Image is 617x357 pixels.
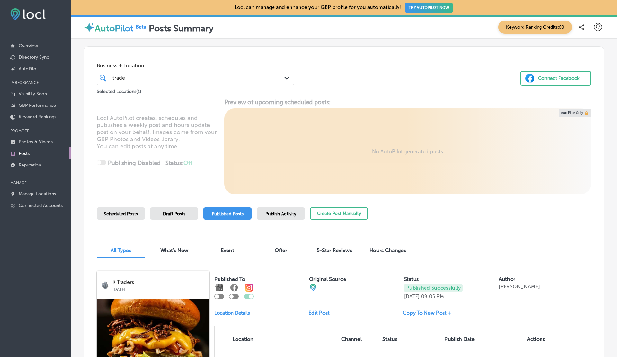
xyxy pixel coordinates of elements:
button: Connect Facebook [520,71,591,86]
span: Publish Activity [265,211,296,217]
button: Create Post Manually [310,207,368,220]
p: Published Successfully [404,284,463,292]
th: Actions [524,326,558,353]
img: fda3e92497d09a02dc62c9cd864e3231.png [10,8,46,20]
p: [PERSON_NAME] [499,284,540,290]
label: AutoPilot [95,23,133,34]
span: Business + Location [97,63,294,69]
span: Draft Posts [163,211,185,217]
p: [DATE] [112,285,205,292]
p: Photos & Videos [19,139,53,145]
th: Publish Date [442,326,524,353]
label: Author [499,276,515,282]
img: Beta [133,23,149,30]
img: cba84b02adce74ede1fb4a8549a95eca.png [309,284,317,291]
label: Posts Summary [149,23,213,34]
a: Edit Post [308,310,335,316]
p: [DATE] [404,293,420,300]
img: autopilot-icon [84,22,95,33]
p: K Traders [112,279,205,285]
label: Original Source [309,276,346,282]
span: All Types [111,247,131,253]
th: Status [380,326,442,353]
p: Visibility Score [19,91,49,97]
p: Overview [19,43,38,48]
span: Hours Changes [369,247,406,253]
span: Event [221,247,234,253]
p: 09:05 PM [421,293,444,300]
a: Copy To New Post + [403,310,457,316]
img: logo [101,281,109,289]
p: Keyword Rankings [19,114,56,120]
p: Reputation [19,162,41,168]
span: Scheduled Posts [104,211,138,217]
p: Directory Sync [19,55,49,60]
p: Posts [19,151,30,156]
button: TRY AUTOPILOT NOW [405,3,453,13]
label: Published To [214,276,245,282]
p: AutoPilot [19,66,38,72]
p: Selected Locations ( 1 ) [97,86,141,94]
p: Manage Locations [19,191,56,197]
th: Location [215,326,339,353]
span: Published Posts [212,211,244,217]
p: GBP Performance [19,103,56,108]
span: Keyword Ranking Credits: 60 [498,21,572,34]
p: Connected Accounts [19,203,63,208]
span: 5-Star Reviews [317,247,352,253]
span: Offer [275,247,287,253]
p: Location Details [214,310,250,316]
span: What's New [160,247,188,253]
th: Channel [339,326,380,353]
label: Status [404,276,419,282]
div: Connect Facebook [538,73,580,83]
